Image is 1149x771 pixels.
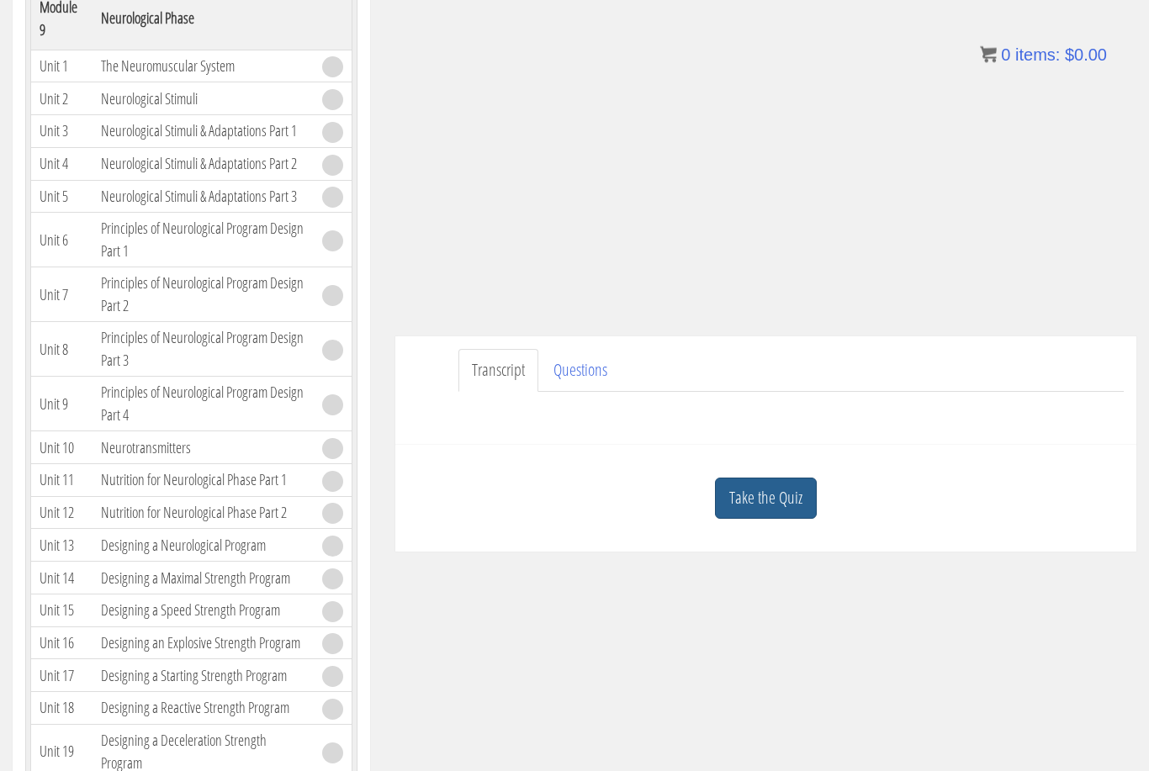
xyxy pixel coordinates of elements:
td: Designing a Neurological Program [93,530,314,562]
a: 0 items: $0.00 [980,45,1107,64]
td: Unit 8 [31,323,93,378]
td: Unit 17 [31,660,93,693]
td: Designing an Explosive Strength Program [93,627,314,660]
td: Neurotransmitters [93,432,314,465]
td: Unit 5 [31,181,93,214]
td: Unit 10 [31,432,93,465]
td: Neurological Stimuli & Adaptations Part 2 [93,148,314,181]
span: 0 [1001,45,1010,64]
td: Unit 9 [31,378,93,432]
td: Principles of Neurological Program Design Part 3 [93,323,314,378]
td: The Neuromuscular System [93,50,314,83]
td: Designing a Starting Strength Program [93,660,314,693]
td: Neurological Stimuli & Adaptations Part 3 [93,181,314,214]
td: Unit 12 [31,497,93,530]
img: icon11.png [980,46,997,63]
td: Unit 3 [31,116,93,149]
td: Designing a Maximal Strength Program [93,562,314,595]
span: items: [1015,45,1060,64]
a: Transcript [458,350,538,393]
td: Unit 18 [31,693,93,726]
td: Unit 6 [31,214,93,268]
td: Unit 11 [31,464,93,497]
td: Unit 7 [31,268,93,323]
td: Unit 14 [31,562,93,595]
td: Unit 15 [31,594,93,627]
td: Neurological Stimuli & Adaptations Part 1 [93,116,314,149]
td: Principles of Neurological Program Design Part 4 [93,378,314,432]
td: Nutrition for Neurological Phase Part 1 [93,464,314,497]
bdi: 0.00 [1065,45,1107,64]
td: Unit 16 [31,627,93,660]
a: Take the Quiz [715,478,817,520]
td: Principles of Neurological Program Design Part 2 [93,268,314,323]
td: Neurological Stimuli [93,83,314,116]
td: Designing a Reactive Strength Program [93,693,314,726]
td: Designing a Speed Strength Program [93,594,314,627]
td: Unit 2 [31,83,93,116]
td: Unit 13 [31,530,93,562]
span: $ [1065,45,1074,64]
td: Principles of Neurological Program Design Part 1 [93,214,314,268]
td: Unit 4 [31,148,93,181]
a: Questions [540,350,621,393]
td: Unit 1 [31,50,93,83]
td: Nutrition for Neurological Phase Part 2 [93,497,314,530]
